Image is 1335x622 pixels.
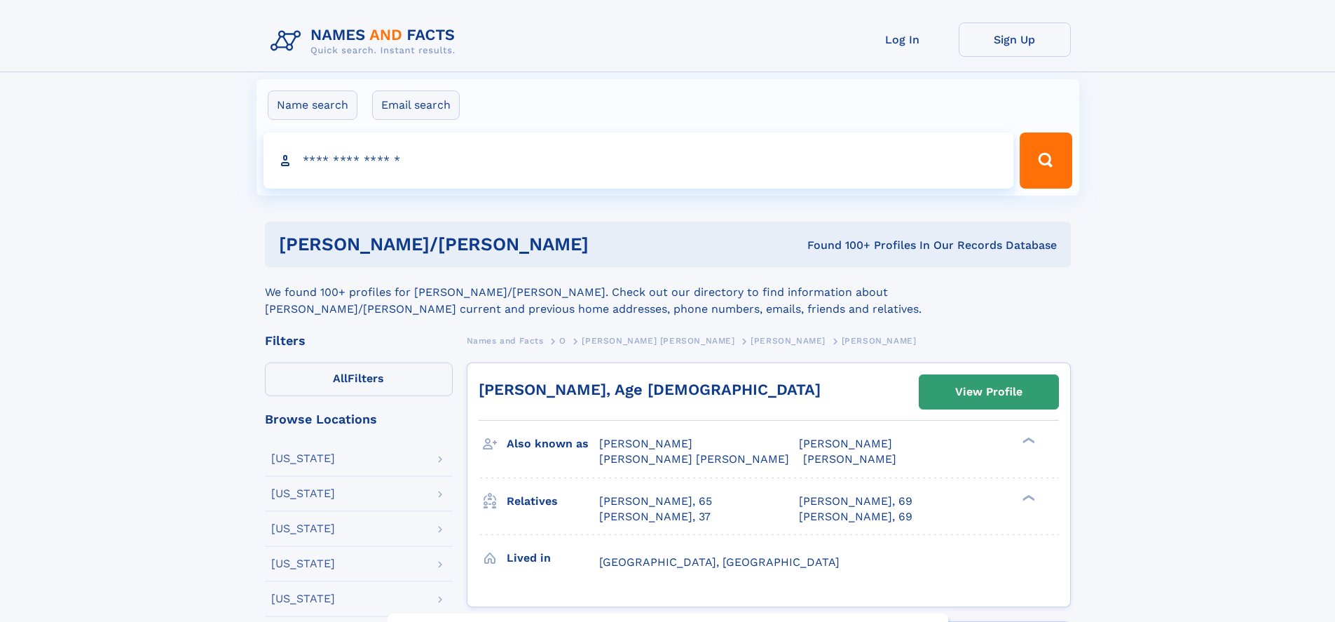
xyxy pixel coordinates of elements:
h3: Relatives [507,489,599,513]
a: [PERSON_NAME] [PERSON_NAME] [582,332,734,349]
div: Filters [265,334,453,347]
span: O [559,336,566,346]
span: [PERSON_NAME] [599,437,692,450]
label: Email search [372,90,460,120]
div: [US_STATE] [271,488,335,499]
h1: [PERSON_NAME]/[PERSON_NAME] [279,236,698,253]
span: [GEOGRAPHIC_DATA], [GEOGRAPHIC_DATA] [599,555,840,569]
a: Log In [847,22,959,57]
div: ❯ [1019,493,1036,502]
span: [PERSON_NAME] [803,452,896,466]
div: [US_STATE] [271,593,335,604]
h3: Lived in [507,546,599,570]
a: [PERSON_NAME] [751,332,826,349]
img: Logo Names and Facts [265,22,467,60]
span: [PERSON_NAME] [PERSON_NAME] [582,336,734,346]
div: View Profile [955,376,1022,408]
a: O [559,332,566,349]
span: [PERSON_NAME] [799,437,892,450]
a: Names and Facts [467,332,544,349]
label: Filters [265,363,453,396]
div: Found 100+ Profiles In Our Records Database [698,238,1057,253]
div: [US_STATE] [271,558,335,569]
span: [PERSON_NAME] [842,336,917,346]
a: [PERSON_NAME], 69 [799,509,912,525]
input: search input [263,133,1014,189]
span: All [333,372,348,385]
div: Browse Locations [265,413,453,426]
div: ❯ [1019,436,1036,445]
label: Name search [268,90,357,120]
span: [PERSON_NAME] [751,336,826,346]
a: [PERSON_NAME], Age [DEMOGRAPHIC_DATA] [479,381,821,398]
a: [PERSON_NAME], 37 [599,509,711,525]
a: View Profile [919,375,1058,409]
div: [US_STATE] [271,523,335,534]
div: We found 100+ profiles for [PERSON_NAME]/[PERSON_NAME]. Check out our directory to find informati... [265,267,1071,318]
button: Search Button [1020,133,1072,189]
a: [PERSON_NAME], 65 [599,494,712,509]
span: [PERSON_NAME] [PERSON_NAME] [599,452,789,466]
div: [US_STATE] [271,453,335,464]
a: Sign Up [959,22,1071,57]
h3: Also known as [507,432,599,456]
a: [PERSON_NAME], 69 [799,494,912,509]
